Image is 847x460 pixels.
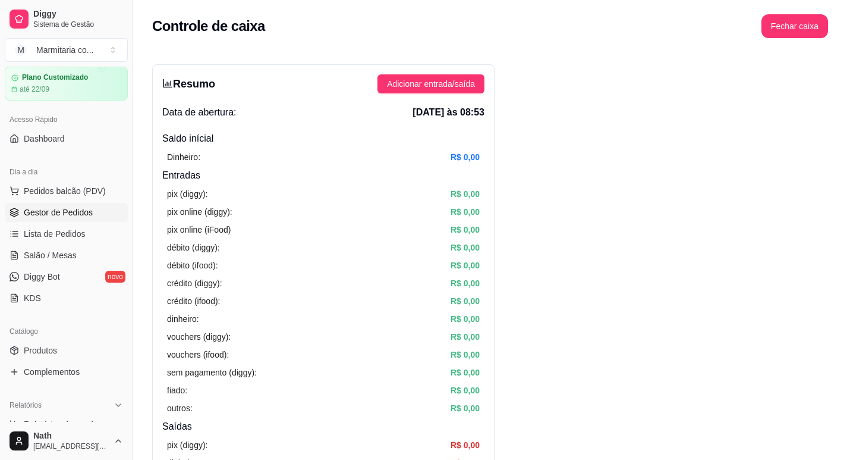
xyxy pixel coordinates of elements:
[167,439,207,452] article: pix (diggy):
[377,74,484,93] button: Adicionar entrada/saída
[167,187,207,201] article: pix (diggy):
[451,366,480,379] article: R$ 0,00
[451,348,480,361] article: R$ 0,00
[761,14,828,38] button: Fechar caixa
[10,400,42,410] span: Relatórios
[167,330,231,343] article: vouchers (diggy):
[162,168,484,183] h4: Entradas
[33,9,123,20] span: Diggy
[5,129,128,148] a: Dashboard
[162,105,237,120] span: Data de abertura:
[387,77,475,90] span: Adicionar entrada/saída
[167,402,193,415] article: outros:
[5,110,128,129] div: Acesso Rápido
[167,384,187,397] article: fiado:
[36,44,93,56] div: Marmitaria co ...
[451,259,480,272] article: R$ 0,00
[162,78,173,89] span: bar-chart
[24,228,86,240] span: Lista de Pedidos
[5,341,128,360] a: Produtos
[5,162,128,182] div: Dia a dia
[162,420,484,434] h4: Saídas
[15,44,27,56] span: M
[167,223,231,236] article: pix online (iFood)
[451,277,480,290] article: R$ 0,00
[24,249,77,261] span: Salão / Mesas
[5,38,128,62] button: Select a team
[451,187,480,201] article: R$ 0,00
[451,151,480,164] article: R$ 0,00
[162,132,484,146] h4: Saldo inícial
[20,85,49,94] article: até 22/09
[5,267,128,286] a: Diggy Botnovo
[24,185,106,197] span: Pedidos balcão (PDV)
[451,402,480,415] article: R$ 0,00
[162,76,215,92] h3: Resumo
[451,295,480,308] article: R$ 0,00
[5,427,128,455] button: Nath[EMAIL_ADDRESS][DOMAIN_NAME]
[33,20,123,29] span: Sistema de Gestão
[451,241,480,254] article: R$ 0,00
[33,442,109,451] span: [EMAIL_ADDRESS][DOMAIN_NAME]
[167,259,218,272] article: débito (ifood):
[5,203,128,222] a: Gestor de Pedidos
[24,366,80,378] span: Complementos
[451,223,480,236] article: R$ 0,00
[24,206,93,218] span: Gestor de Pedidos
[5,5,128,33] a: DiggySistema de Gestão
[5,67,128,101] a: Plano Customizadoaté 22/09
[5,182,128,201] button: Pedidos balcão (PDV)
[24,345,57,356] span: Produtos
[451,205,480,218] article: R$ 0,00
[24,292,41,304] span: KDS
[24,133,65,145] span: Dashboard
[5,246,128,265] a: Salão / Mesas
[451,439,480,452] article: R$ 0,00
[5,289,128,308] a: KDS
[167,366,257,379] article: sem pagamento (diggy):
[5,224,128,243] a: Lista de Pedidos
[24,271,60,283] span: Diggy Bot
[413,105,484,120] span: [DATE] às 08:53
[167,348,229,361] article: vouchers (ifood):
[167,241,220,254] article: débito (diggy):
[451,312,480,326] article: R$ 0,00
[167,151,200,164] article: Dinheiro:
[167,312,199,326] article: dinheiro:
[5,362,128,381] a: Complementos
[167,295,220,308] article: crédito (ifood):
[33,431,109,442] span: Nath
[451,384,480,397] article: R$ 0,00
[167,205,232,218] article: pix online (diggy):
[5,322,128,341] div: Catálogo
[24,418,102,430] span: Relatórios de vendas
[451,330,480,343] article: R$ 0,00
[167,277,222,290] article: crédito (diggy):
[152,17,265,36] h2: Controle de caixa
[5,415,128,434] a: Relatórios de vendas
[22,73,88,82] article: Plano Customizado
